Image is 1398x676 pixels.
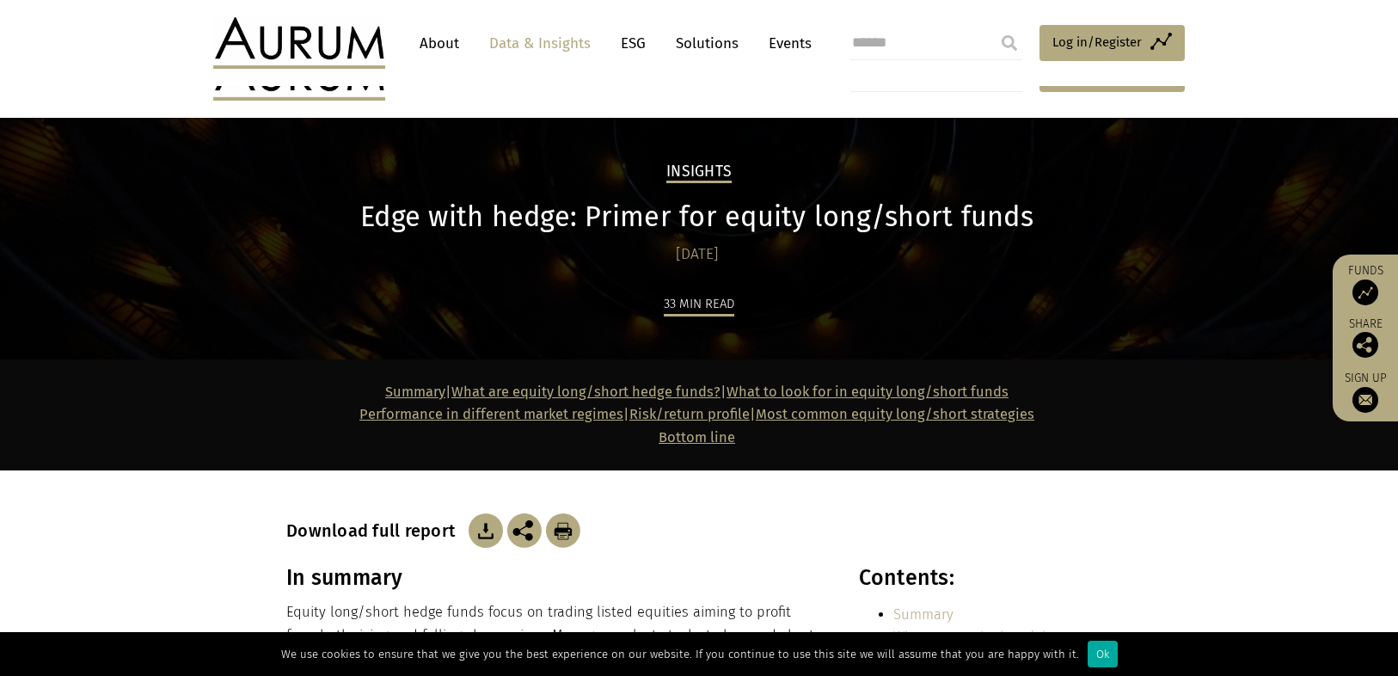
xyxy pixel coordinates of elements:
[1341,263,1389,305] a: Funds
[859,565,1107,591] h3: Contents:
[1039,25,1185,61] a: Log in/Register
[1341,318,1389,358] div: Share
[612,28,654,59] a: ESG
[451,384,720,400] a: What are equity long/short hedge funds?
[286,565,821,591] h3: In summary
[286,200,1107,234] h1: Edge with hedge: Primer for equity long/short funds
[893,629,1069,667] a: What are equity long/short hedge funds?
[481,28,599,59] a: Data & Insights
[666,163,732,183] h2: Insights
[727,384,1009,400] a: What to look for in equity long/short funds
[1352,332,1378,358] img: Share this post
[893,606,953,623] a: Summary
[760,28,812,59] a: Events
[546,513,580,548] img: Download Article
[359,384,1034,446] strong: | | | |
[756,406,1034,422] a: Most common equity long/short strategies
[213,17,385,69] img: Aurum
[507,513,542,548] img: Share this post
[286,243,1107,267] div: [DATE]
[385,384,445,400] a: Summary
[359,406,623,422] a: Performance in different market regimes
[1088,641,1118,667] div: Ok
[659,429,735,446] a: Bottom line
[1052,32,1142,52] span: Log in/Register
[469,513,503,548] img: Download Article
[1341,371,1389,413] a: Sign up
[992,26,1027,60] input: Submit
[667,28,747,59] a: Solutions
[411,28,468,59] a: About
[664,293,734,316] div: 33 min read
[629,406,750,422] a: Risk/return profile
[1352,387,1378,413] img: Sign up to our newsletter
[286,520,464,541] h3: Download full report
[1352,280,1378,305] img: Access Funds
